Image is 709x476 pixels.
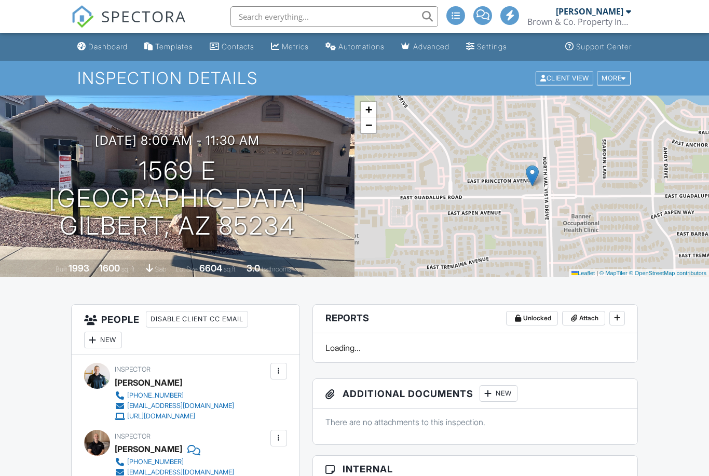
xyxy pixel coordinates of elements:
div: New [480,385,517,402]
h3: Additional Documents [313,379,637,409]
div: Support Center [576,42,632,51]
img: The Best Home Inspection Software - Spectora [71,5,94,28]
div: 1993 [69,263,89,274]
a: Settings [462,37,511,57]
span: Built [56,265,67,273]
div: Metrics [282,42,309,51]
div: Brown & Co. Property Inspections [527,17,631,27]
h3: [DATE] 8:00 am - 11:30 am [95,133,260,147]
span: Inspector [115,432,151,440]
input: Search everything... [230,6,438,27]
span: SPECTORA [101,5,186,27]
a: Leaflet [571,270,595,276]
div: [PERSON_NAME] [115,375,182,390]
a: © OpenStreetMap contributors [629,270,706,276]
div: Templates [155,42,193,51]
a: Contacts [206,37,258,57]
img: Marker [526,165,539,186]
a: Metrics [267,37,313,57]
a: [EMAIL_ADDRESS][DOMAIN_NAME] [115,401,234,411]
span: Inspector [115,365,151,373]
div: Disable Client CC Email [146,311,248,328]
span: − [365,118,372,131]
a: Automations (Advanced) [321,37,389,57]
span: + [365,103,372,116]
a: Dashboard [73,37,132,57]
div: Automations [338,42,385,51]
h1: 1569 E [GEOGRAPHIC_DATA] Gilbert, AZ 85234 [17,157,338,239]
a: [URL][DOMAIN_NAME] [115,411,234,421]
div: 3.0 [247,263,260,274]
div: More [597,71,631,85]
a: [PHONE_NUMBER] [115,390,234,401]
span: sq.ft. [224,265,237,273]
a: SPECTORA [71,14,186,36]
a: Support Center [561,37,636,57]
span: | [596,270,598,276]
a: Zoom in [361,102,376,117]
a: [PHONE_NUMBER] [115,457,234,467]
div: 6604 [199,263,222,274]
span: sq. ft. [121,265,136,273]
span: Lot Size [176,265,198,273]
div: [PHONE_NUMBER] [127,391,184,400]
div: New [84,332,122,348]
div: Advanced [413,42,449,51]
div: Client View [536,71,593,85]
a: Zoom out [361,117,376,133]
div: [URL][DOMAIN_NAME] [127,412,195,420]
span: bathrooms [262,265,291,273]
a: Advanced [397,37,454,57]
div: Settings [477,42,507,51]
h1: Inspection Details [77,69,631,87]
div: [PERSON_NAME] [115,441,182,457]
div: Contacts [222,42,254,51]
div: 1600 [99,263,120,274]
a: Client View [535,74,596,81]
div: [EMAIL_ADDRESS][DOMAIN_NAME] [127,402,234,410]
p: There are no attachments to this inspection. [325,416,625,428]
span: slab [155,265,166,273]
div: [PHONE_NUMBER] [127,458,184,466]
div: Dashboard [88,42,128,51]
h3: People [72,305,299,355]
div: [PERSON_NAME] [556,6,623,17]
a: Templates [140,37,197,57]
a: © MapTiler [599,270,628,276]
